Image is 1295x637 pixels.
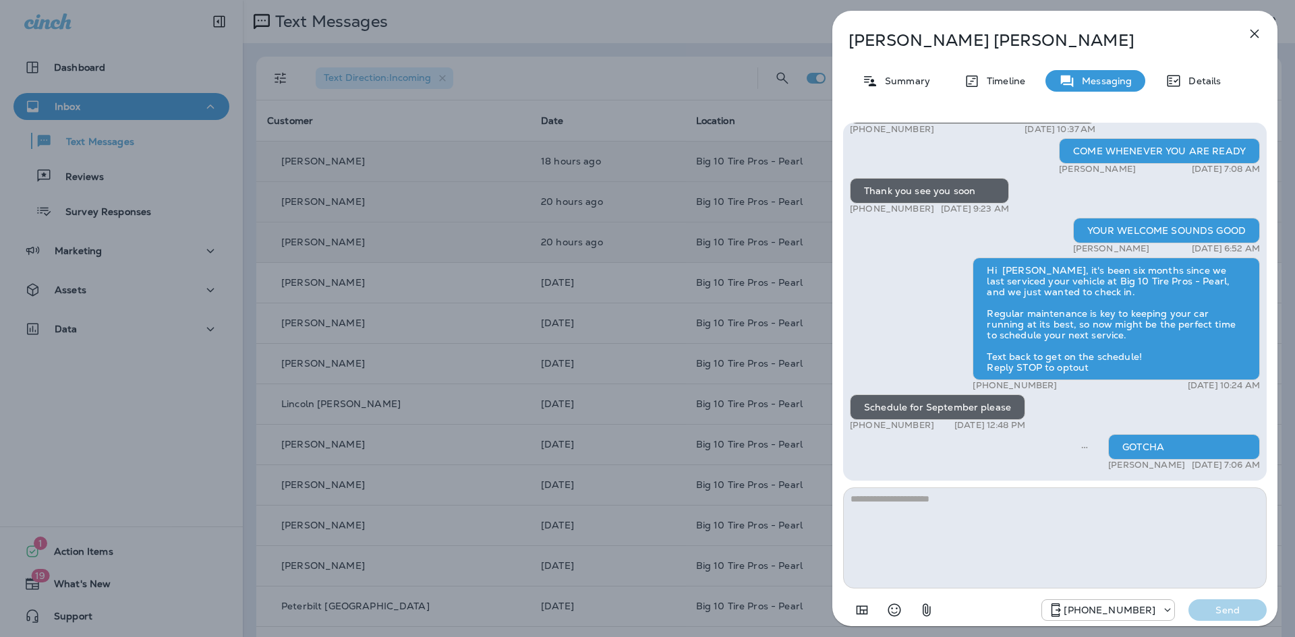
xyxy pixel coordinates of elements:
p: [PHONE_NUMBER] [850,204,934,214]
p: [PERSON_NAME] [1059,164,1136,175]
div: +1 (601) 647-4599 [1042,602,1174,618]
p: [DATE] 10:24 AM [1188,380,1260,391]
p: [PHONE_NUMBER] [850,420,934,431]
button: Select an emoji [881,597,908,624]
p: Details [1182,75,1221,86]
div: Thank you see you soon [850,178,1009,204]
p: Summary [878,75,930,86]
p: [DATE] 7:08 AM [1192,164,1260,175]
p: [DATE] 9:23 AM [941,204,1009,214]
p: [DATE] 6:52 AM [1192,243,1260,254]
p: [PHONE_NUMBER] [1064,605,1155,615]
span: Sent [1081,440,1088,452]
div: Hi [PERSON_NAME], it's been six months since we last serviced your vehicle at Big 10 Tire Pros - ... [973,257,1260,380]
p: [DATE] 12:48 PM [954,420,1025,431]
div: Schedule for September please [850,394,1025,420]
div: COME WHENEVER YOU ARE READY [1059,138,1260,164]
p: [DATE] 7:06 AM [1192,460,1260,471]
p: [DATE] 10:37 AM [1025,124,1095,135]
div: GOTCHA [1108,434,1260,460]
p: [PERSON_NAME] [PERSON_NAME] [848,31,1217,50]
p: [PERSON_NAME] [1073,243,1150,254]
button: Add in a premade template [848,597,875,624]
p: [PHONE_NUMBER] [973,380,1057,391]
p: Messaging [1075,75,1132,86]
p: Timeline [980,75,1025,86]
div: YOUR WELCOME SOUNDS GOOD [1073,218,1260,243]
p: [PHONE_NUMBER] [850,124,934,135]
p: [PERSON_NAME] [1108,460,1185,471]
